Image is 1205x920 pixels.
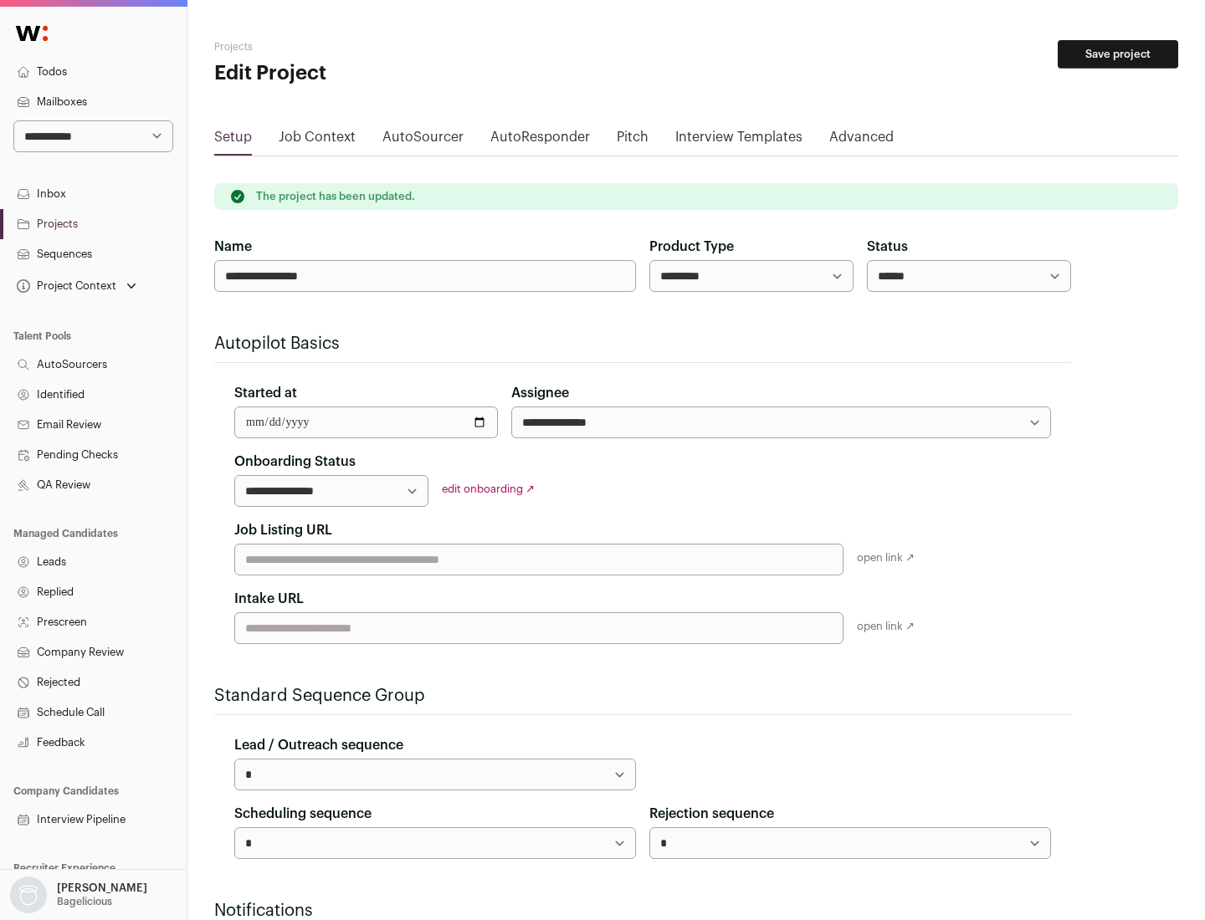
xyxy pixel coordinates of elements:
button: Open dropdown [13,274,140,298]
a: Interview Templates [675,127,802,154]
h1: Edit Project [214,60,536,87]
label: Rejection sequence [649,804,774,824]
label: Onboarding Status [234,452,356,472]
label: Started at [234,383,297,403]
p: The project has been updated. [256,190,415,203]
a: Job Context [279,127,356,154]
p: [PERSON_NAME] [57,882,147,895]
a: Advanced [829,127,894,154]
label: Status [867,237,908,257]
label: Assignee [511,383,569,403]
p: Bagelicious [57,895,112,908]
button: Open dropdown [7,877,151,913]
h2: Standard Sequence Group [214,684,1071,708]
img: Wellfound [7,17,57,50]
h2: Autopilot Basics [214,332,1071,355]
img: nopic.png [10,877,47,913]
label: Name [214,237,252,257]
div: Project Context [13,279,116,293]
h2: Projects [214,40,536,54]
button: Save project [1058,40,1178,69]
label: Lead / Outreach sequence [234,735,403,755]
label: Job Listing URL [234,520,332,540]
a: Setup [214,127,252,154]
a: Pitch [617,127,649,154]
a: AutoResponder [490,127,590,154]
label: Intake URL [234,589,304,609]
a: edit onboarding ↗ [442,483,535,494]
label: Product Type [649,237,734,257]
a: AutoSourcer [382,127,464,154]
label: Scheduling sequence [234,804,372,824]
